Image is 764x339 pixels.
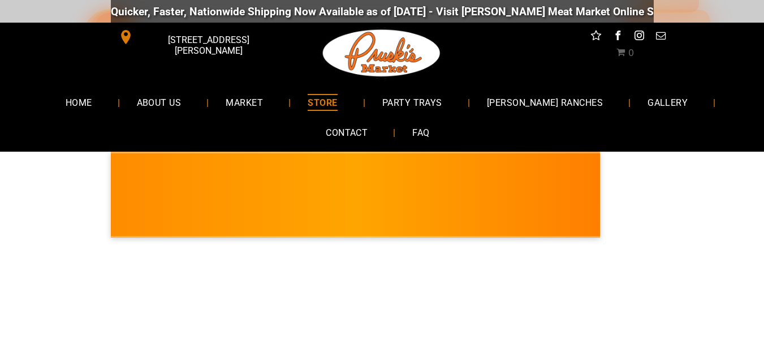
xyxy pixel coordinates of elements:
a: FAQ [395,118,446,148]
a: MARKET [209,87,280,117]
a: instagram [632,28,646,46]
a: ABOUT US [120,87,198,117]
a: CONTACT [309,118,385,148]
a: email [653,28,668,46]
a: facebook [610,28,625,46]
a: GALLERY [631,87,705,117]
a: [PERSON_NAME] RANCHES [470,87,620,117]
span: [STREET_ADDRESS][PERSON_NAME] [135,29,281,62]
a: STORE [291,87,354,117]
a: PARTY TRAYS [365,87,459,117]
a: HOME [49,87,109,117]
a: [STREET_ADDRESS][PERSON_NAME] [111,28,284,46]
img: Pruski-s+Market+HQ+Logo2-1920w.png [321,23,443,84]
a: Social network [589,28,603,46]
span: 0 [628,48,634,58]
